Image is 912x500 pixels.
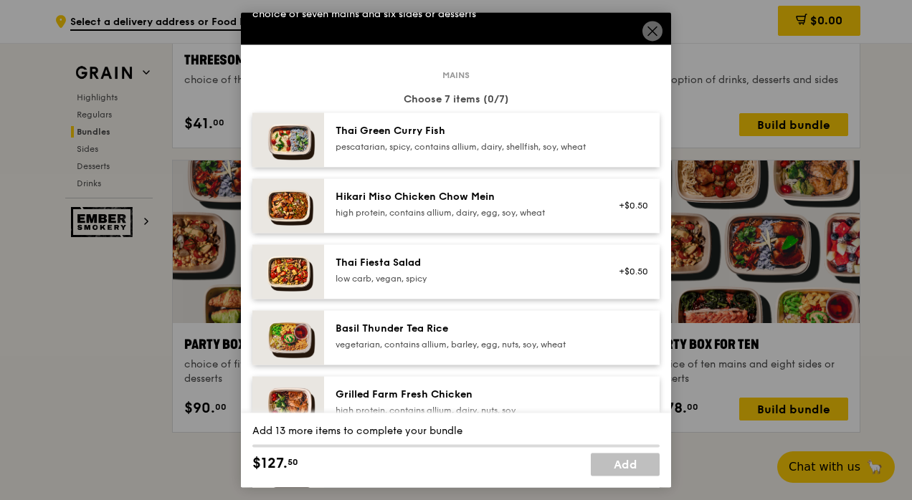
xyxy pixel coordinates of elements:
[336,405,593,416] div: high protein, contains allium, dairy, nuts, soy
[336,256,593,270] div: Thai Fiesta Salad
[336,273,593,284] div: low carb, vegan, spicy
[591,453,660,476] a: Add
[288,457,298,468] span: 50
[437,69,475,81] span: Mains
[336,388,593,402] div: Grilled Farm Fresh Chicken
[252,244,324,299] img: daily_normal_Thai_Fiesta_Salad__Horizontal_.jpg
[252,453,288,475] span: $127.
[336,322,593,336] div: Basil Thunder Tea Rice
[336,190,593,204] div: Hikari Miso Chicken Chow Mein
[252,7,660,21] div: choice of seven mains and six sides or desserts
[336,124,593,138] div: Thai Green Curry Fish
[252,425,660,439] div: Add 13 more items to complete your bundle
[336,141,593,153] div: pescatarian, spicy, contains allium, dairy, shellfish, soy, wheat
[252,376,324,431] img: daily_normal_HORZ-Grilled-Farm-Fresh-Chicken.jpg
[610,200,648,211] div: +$0.50
[252,112,324,167] img: daily_normal_HORZ-Thai-Green-Curry-Fish.jpg
[252,310,324,365] img: daily_normal_HORZ-Basil-Thunder-Tea-Rice.jpg
[252,178,324,233] img: daily_normal_Hikari_Miso_Chicken_Chow_Mein__Horizontal_.jpg
[336,339,593,350] div: vegetarian, contains allium, barley, egg, nuts, soy, wheat
[252,92,660,107] div: Choose 7 items (0/7)
[610,266,648,277] div: +$0.50
[336,207,593,218] div: high protein, contains allium, dairy, egg, soy, wheat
